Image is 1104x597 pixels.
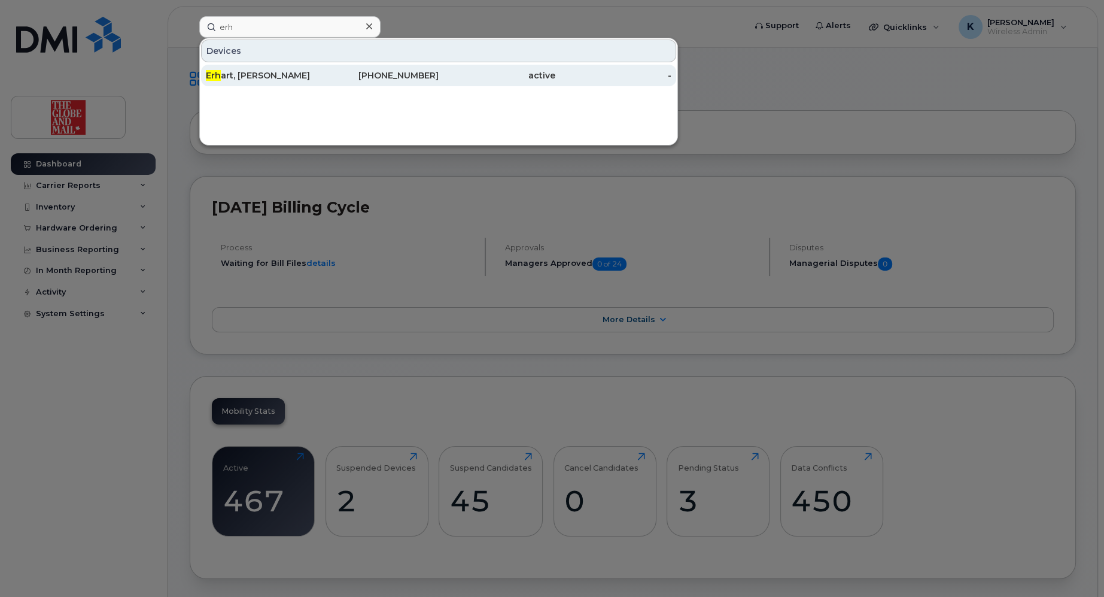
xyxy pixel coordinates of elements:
div: [PHONE_NUMBER] [323,69,439,81]
a: Erhart, [PERSON_NAME][PHONE_NUMBER]active- [201,65,676,86]
div: - [555,69,672,81]
div: art, [PERSON_NAME] [206,69,323,81]
span: Erh [206,70,221,81]
div: Devices [201,40,676,62]
div: active [439,69,555,81]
